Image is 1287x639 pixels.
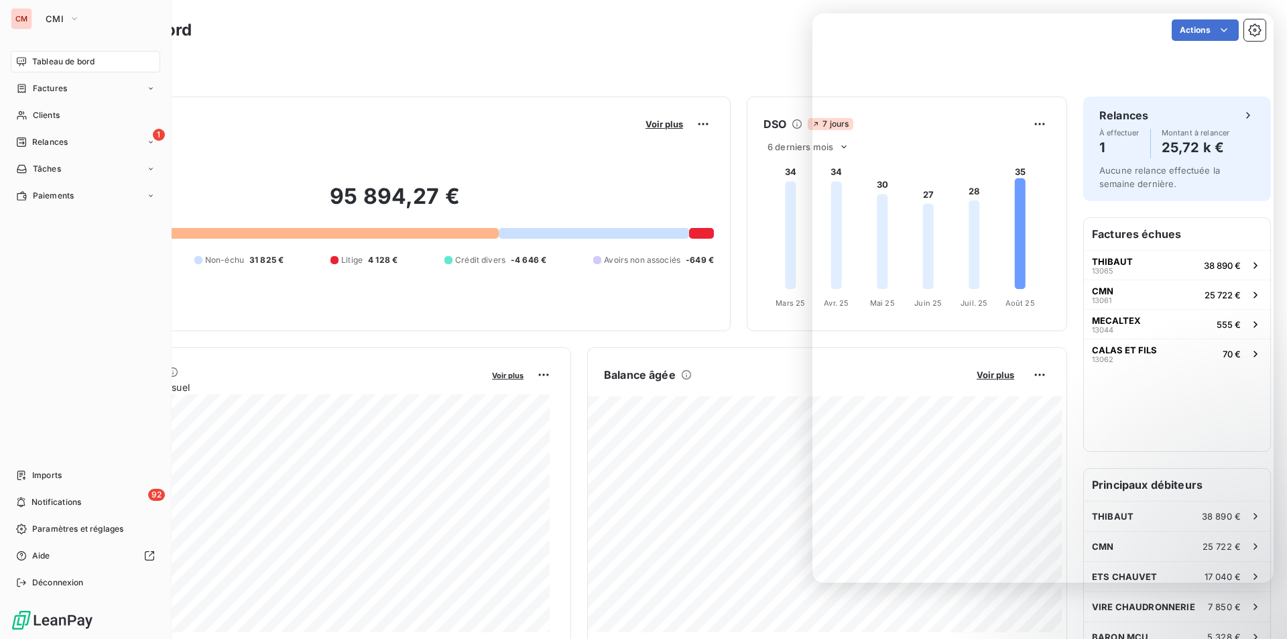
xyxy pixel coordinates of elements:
span: Paiements [33,190,74,202]
a: Aide [11,545,160,567]
span: Aide [32,550,50,562]
span: Litige [341,254,363,266]
span: 6 derniers mois [768,141,833,152]
span: Notifications [32,496,81,508]
a: Clients [11,105,160,126]
span: Voir plus [646,119,683,129]
button: Voir plus [641,118,687,130]
span: Chiffre d'affaires mensuel [76,380,483,394]
span: Factures [33,82,67,95]
img: Logo LeanPay [11,609,94,631]
span: 92 [148,489,165,501]
a: Factures [11,78,160,99]
span: -4 646 € [511,254,546,266]
span: 7 850 € [1208,601,1241,612]
a: Paramètres et réglages [11,518,160,540]
span: 4 128 € [368,254,397,266]
span: 31 825 € [249,254,284,266]
a: Tableau de bord [11,51,160,72]
span: 1 [153,129,165,141]
div: CM [11,8,32,30]
span: Relances [32,136,68,148]
a: Imports [11,465,160,486]
iframe: Intercom live chat [812,13,1274,583]
h2: 95 894,27 € [76,183,714,223]
span: Déconnexion [32,577,84,589]
button: Voir plus [488,369,528,381]
span: Paramètres et réglages [32,523,123,535]
span: Voir plus [492,371,524,380]
h6: Balance âgée [604,367,676,383]
span: -649 € [686,254,714,266]
span: 7 jours [808,118,853,130]
span: CMI [46,13,64,24]
span: VIRE CHAUDRONNERIE [1092,601,1195,612]
h6: DSO [763,116,786,132]
span: Imports [32,469,62,481]
a: Tâches [11,158,160,180]
span: Tableau de bord [32,56,95,68]
span: Crédit divers [455,254,505,266]
span: Avoirs non associés [604,254,680,266]
a: Paiements [11,185,160,207]
tspan: Mars 25 [776,298,805,308]
span: Non-échu [205,254,244,266]
span: Tâches [33,163,61,175]
iframe: Intercom live chat [1241,593,1274,626]
span: Clients [33,109,60,121]
a: 1Relances [11,131,160,153]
